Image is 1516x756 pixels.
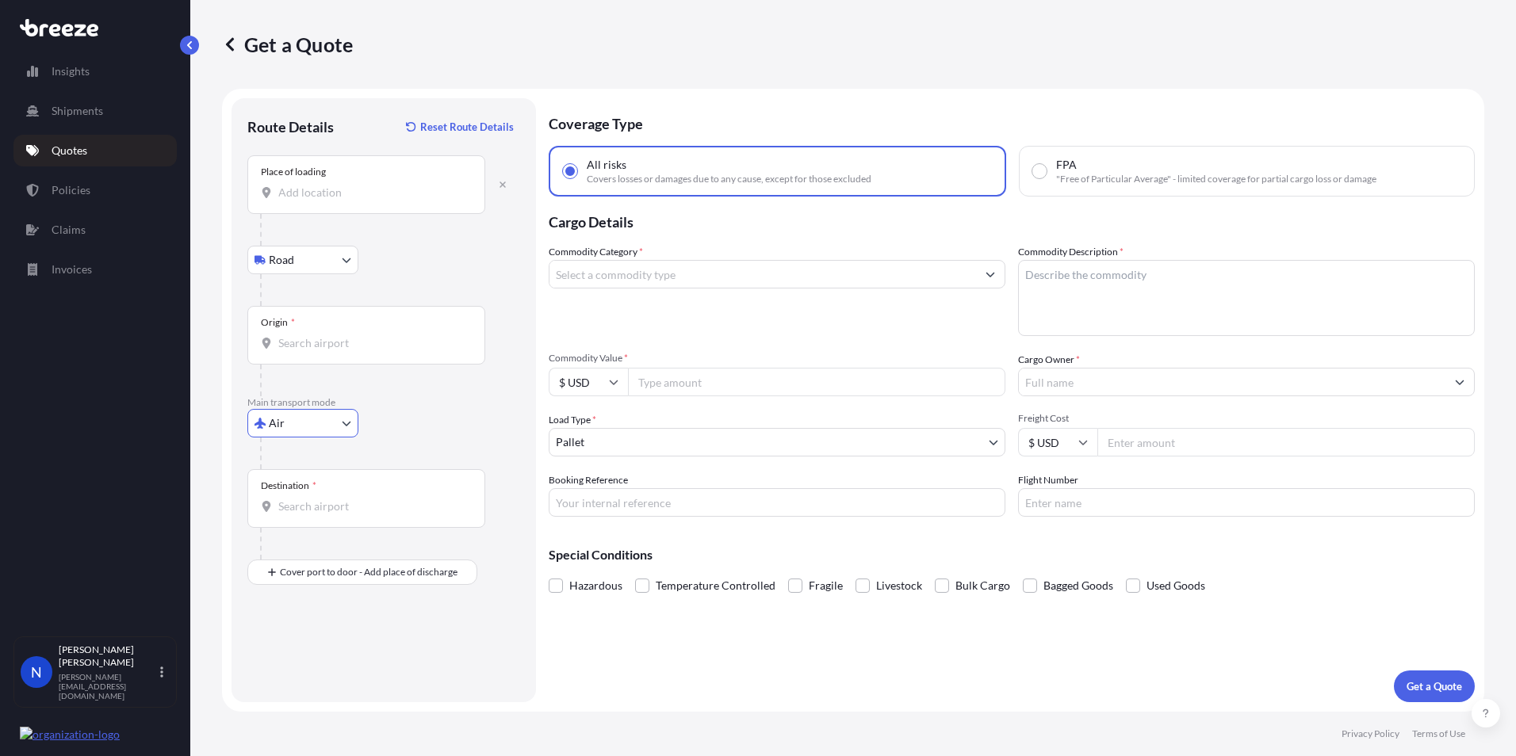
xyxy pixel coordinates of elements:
input: Enter amount [1097,428,1475,456]
a: Invoices [13,254,177,285]
button: Reset Route Details [398,114,520,139]
button: Pallet [549,428,1005,456]
p: Coverage Type [549,98,1475,146]
button: Select transport [247,246,358,274]
span: Cover port to door - Add place of discharge [280,564,457,580]
label: Booking Reference [549,472,628,488]
input: Your internal reference [549,488,1005,517]
p: Special Conditions [549,548,1475,561]
a: Terms of Use [1412,727,1465,740]
p: Claims [52,222,86,238]
p: Main transport mode [247,396,520,409]
span: Freight Cost [1018,412,1475,425]
input: FPA"Free of Particular Average" - limited coverage for partial cargo loss or damage [1032,164,1047,178]
span: Hazardous [569,574,622,598]
button: Cover port to door - Add place of discharge [247,559,477,585]
input: Place of loading [278,185,465,200]
input: Origin [278,335,465,351]
span: N [31,664,42,680]
button: Show suggestions [976,260,1005,288]
input: Destination [278,498,465,514]
p: Cargo Details [549,197,1475,244]
span: Used Goods [1147,574,1205,598]
span: Fragile [809,574,843,598]
span: Air [269,415,285,431]
span: Bulk Cargo [955,574,1010,598]
label: Commodity Description [1018,244,1124,260]
p: Insights [52,63,90,79]
span: Commodity Value [549,352,1005,365]
label: Commodity Category [549,244,643,260]
span: Road [269,252,294,268]
a: Policies [13,174,177,206]
span: Pallet [556,434,584,450]
p: Route Details [247,117,334,136]
input: Enter name [1018,488,1475,517]
span: FPA [1056,157,1077,173]
button: Show suggestions [1445,368,1474,396]
p: Reset Route Details [420,119,514,135]
span: "Free of Particular Average" - limited coverage for partial cargo loss or damage [1056,173,1376,185]
span: Bagged Goods [1043,574,1113,598]
a: Claims [13,214,177,246]
img: organization-logo [20,727,120,743]
p: Invoices [52,262,92,277]
div: Origin [261,316,295,329]
span: Load Type [549,412,596,428]
input: Full name [1019,368,1445,396]
input: All risksCovers losses or damages due to any cause, except for those excluded [563,164,577,178]
span: Temperature Controlled [656,574,775,598]
a: Privacy Policy [1342,727,1399,740]
span: All risks [587,157,626,173]
div: Place of loading [261,166,326,178]
p: Shipments [52,103,103,119]
p: [PERSON_NAME] [PERSON_NAME] [59,643,157,669]
p: Quotes [52,143,87,158]
a: Quotes [13,135,177,166]
input: Select a commodity type [549,260,976,288]
p: Policies [52,182,90,198]
span: Covers losses or damages due to any cause, except for those excluded [587,173,871,185]
div: Destination [261,479,316,492]
p: Get a Quote [1407,678,1462,694]
p: [PERSON_NAME][EMAIL_ADDRESS][DOMAIN_NAME] [59,672,157,701]
button: Get a Quote [1394,670,1475,702]
p: Get a Quote [222,32,353,57]
a: Insights [13,55,177,87]
span: Livestock [876,574,922,598]
a: Shipments [13,95,177,127]
button: Select transport [247,409,358,437]
label: Cargo Owner [1018,352,1080,368]
label: Flight Number [1018,472,1078,488]
input: Type amount [628,368,1005,396]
